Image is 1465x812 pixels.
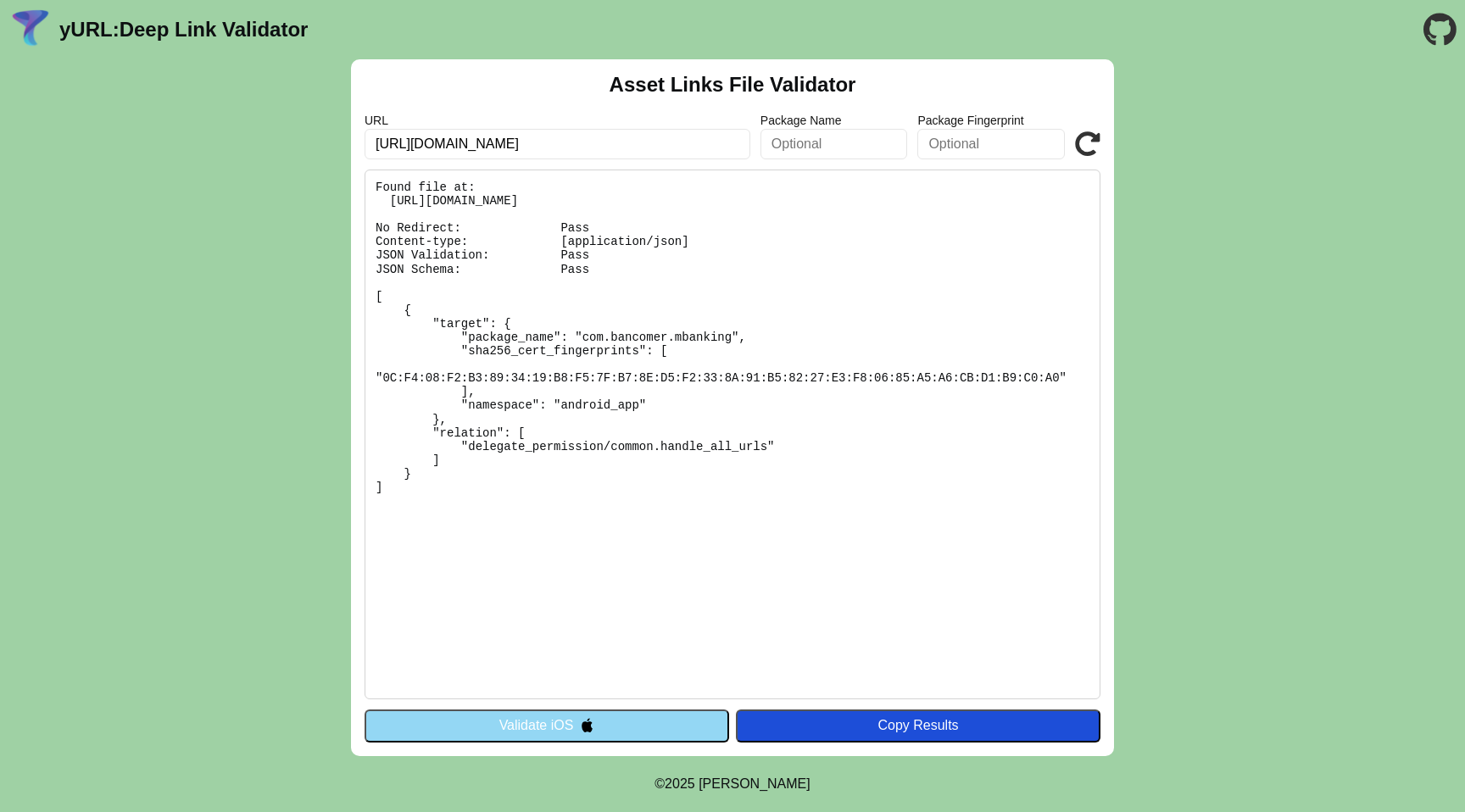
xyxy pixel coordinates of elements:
[744,718,1092,733] div: Copy Results
[365,129,750,159] input: Required
[917,114,1065,127] label: Package Fingerprint
[580,718,594,732] img: appleIcon.svg
[365,114,750,127] label: URL
[365,170,1100,699] pre: Found file at: [URL][DOMAIN_NAME] No Redirect: Pass Content-type: [application/json] JSON Validat...
[736,709,1100,742] button: Copy Results
[760,129,908,159] input: Optional
[699,776,810,791] a: Michael Ibragimchayev's Personal Site
[8,8,53,52] img: yURL Logo
[760,114,908,127] label: Package Name
[665,776,695,791] span: 2025
[917,129,1065,159] input: Optional
[655,756,810,812] footer: ©
[365,709,729,742] button: Validate iOS
[610,73,856,97] h2: Asset Links File Validator
[59,18,308,42] a: yURL:Deep Link Validator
